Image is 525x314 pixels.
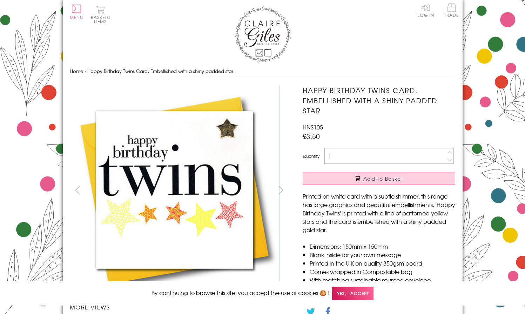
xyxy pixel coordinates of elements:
[70,68,83,74] a: Home
[303,123,323,131] span: HNS105
[417,4,434,17] a: Log In
[70,14,83,20] span: Menu
[303,172,455,185] button: Add to Basket
[310,276,455,284] li: With matching sustainable sourced envelope
[289,85,499,296] img: Happy Birthday Twins Card, Embellished with a shiny padded star
[310,267,455,276] li: Comes wrapped in Compostable bag
[69,85,280,295] img: Happy Birthday Twins Card, Embellished with a shiny padded star
[94,14,110,25] span: 0 items
[70,303,289,311] h3: More views
[332,287,373,300] span: Yes, I accept
[91,6,110,24] button: Basket0 items
[70,64,456,79] nav: breadcrumbs
[303,131,320,141] span: £3.50
[310,259,455,267] li: Printed in the U.K on quality 350gsm board
[85,68,86,74] span: ›
[303,85,455,115] h1: Happy Birthday Twins Card, Embellished with a shiny padded star
[235,7,291,62] img: Claire Giles Greetings Cards
[310,242,455,250] li: Dimensions: 150mm x 150mm
[303,153,319,159] label: Quantity
[363,175,403,182] span: Add to Basket
[273,182,289,198] button: next
[70,5,83,19] button: Menu
[303,192,455,234] p: Printed on white card with a subtle shimmer, this range has large graphics and beautiful embellis...
[444,4,459,19] a: Trade
[87,68,233,74] span: Happy Birthday Twins Card, Embellished with a shiny padded star
[444,4,459,17] span: Trade
[70,182,86,198] button: prev
[310,250,455,259] li: Blank inside for your own message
